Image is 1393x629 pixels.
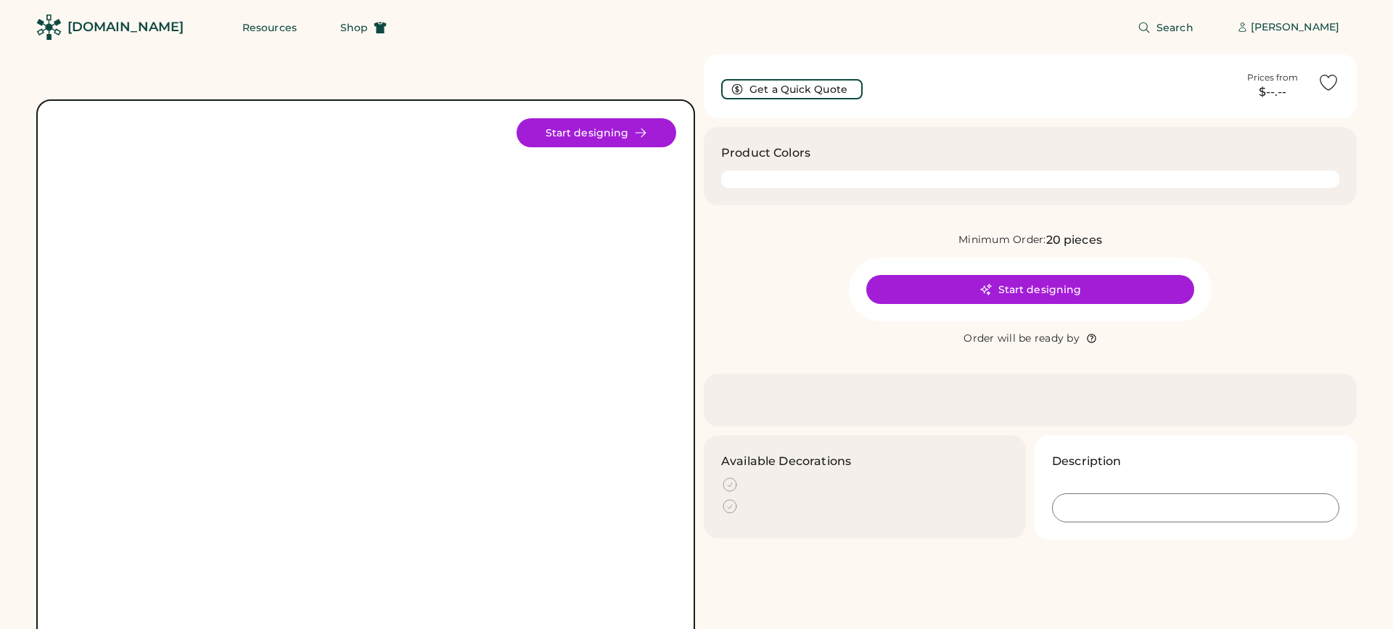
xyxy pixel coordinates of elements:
button: Start designing [517,118,676,147]
img: Rendered Logo - Screens [36,15,62,40]
div: $--.-- [1236,83,1309,101]
button: Search [1120,13,1211,42]
div: Minimum Order: [958,233,1046,247]
button: Start designing [866,275,1194,304]
h3: Available Decorations [721,453,851,470]
button: Resources [225,13,314,42]
div: 20 pieces [1046,231,1102,249]
div: [DOMAIN_NAME] [67,18,184,36]
button: Shop [323,13,404,42]
div: [PERSON_NAME] [1251,20,1339,35]
span: Shop [340,22,368,33]
h3: Description [1052,453,1122,470]
div: Order will be ready by [963,332,1080,346]
div: Prices from [1247,72,1298,83]
span: Search [1156,22,1193,33]
button: Get a Quick Quote [721,79,863,99]
h3: Product Colors [721,144,810,162]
